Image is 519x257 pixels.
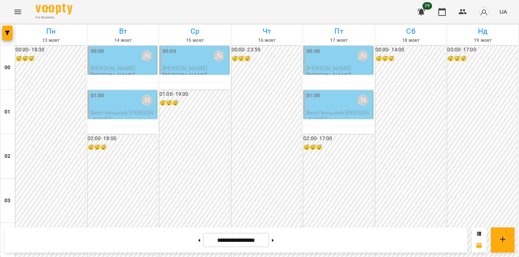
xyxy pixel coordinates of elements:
[447,46,517,54] h6: 00:00 - 17:00
[16,37,86,44] h6: 13 жовт
[9,3,27,21] button: Menu
[357,95,368,106] div: Божко Олександра
[4,197,10,205] h6: 03
[160,26,230,37] h6: Ср
[213,50,225,61] div: Божко Олександра
[91,47,104,55] label: 00:00
[306,92,320,100] label: 01:00
[304,26,374,37] h6: Пт
[448,26,518,37] h6: Нд
[88,37,158,44] h6: 14 жовт
[16,46,85,54] h6: 00:00 - 18:30
[162,47,176,55] label: 00:00
[306,47,320,55] label: 00:00
[375,46,445,54] h6: 00:00 - 14:00
[36,15,73,20] span: For Business
[447,55,517,63] h6: 😴😴😴
[91,72,135,78] p: [PERSON_NAME]
[141,95,152,106] div: Божко Олександра
[91,65,135,72] span: [PERSON_NAME]
[306,109,369,122] span: Весп‘янський [PERSON_NAME]
[499,8,507,16] span: UA
[141,50,152,61] div: Божко Олександра
[448,37,518,44] h6: 19 жовт
[376,37,446,44] h6: 18 жовт
[422,2,432,10] span: 29
[159,90,229,98] h6: 01:00 - 19:00
[357,50,368,61] div: Божко Олександра
[88,135,158,143] h6: 02:00 - 18:00
[159,99,229,107] h6: 😴😴😴
[232,55,301,63] h6: 😴😴😴
[160,37,230,44] h6: 15 жовт
[496,5,510,18] button: UA
[304,37,374,44] h6: 17 жовт
[16,55,85,63] h6: 😴😴😴
[91,92,104,100] label: 01:00
[306,65,351,72] span: [PERSON_NAME]
[376,26,446,37] h6: Сб
[4,108,10,116] h6: 01
[162,72,207,78] p: [PERSON_NAME]
[303,143,373,152] h6: 😴😴😴
[88,26,158,37] h6: Вт
[479,7,489,17] img: avatar_s.png
[91,109,154,122] span: Весп‘янський [PERSON_NAME]
[16,26,86,37] h6: Пн
[232,26,302,37] h6: Чт
[306,72,351,78] p: [PERSON_NAME]
[303,135,373,143] h6: 02:00 - 17:00
[375,55,445,63] h6: 😴😴😴
[4,64,10,72] h6: 00
[232,37,302,44] h6: 16 жовт
[4,152,10,160] h6: 02
[232,46,301,54] h6: 00:00 - 23:59
[36,4,73,14] img: Voopty Logo
[88,143,158,152] h6: 😴😴😴
[162,65,207,72] span: [PERSON_NAME]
